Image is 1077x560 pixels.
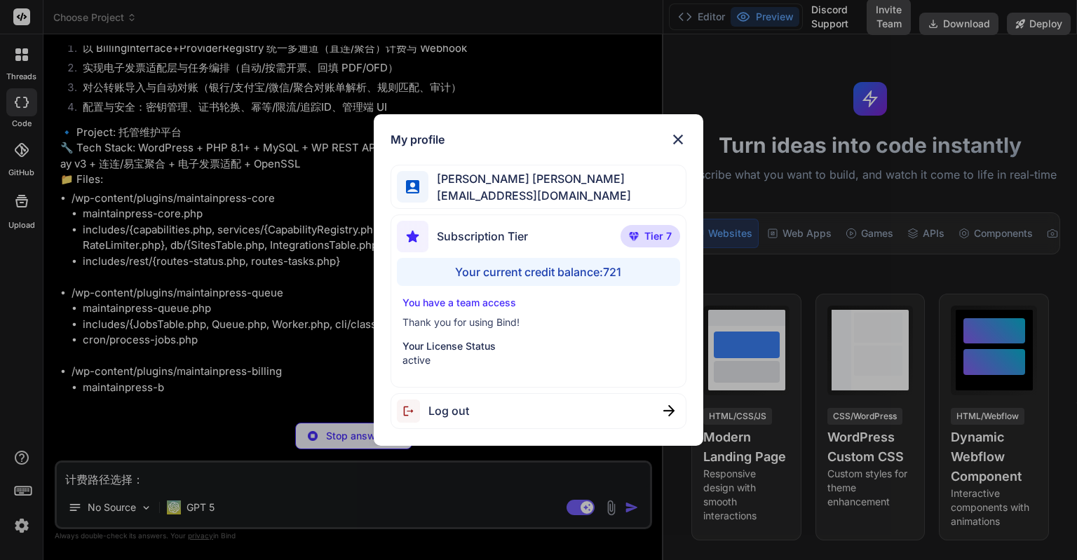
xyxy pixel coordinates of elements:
[428,170,631,187] span: [PERSON_NAME] [PERSON_NAME]
[397,399,428,423] img: logout
[428,402,469,419] span: Log out
[397,221,428,252] img: subscription
[437,228,528,245] span: Subscription Tier
[402,339,674,353] p: Your License Status
[629,232,639,240] img: premium
[402,296,674,310] p: You have a team access
[644,229,672,243] span: Tier 7
[663,405,675,416] img: close
[428,187,631,204] span: [EMAIL_ADDRESS][DOMAIN_NAME]
[406,180,419,193] img: profile
[670,131,686,148] img: close
[397,258,679,286] div: Your current credit balance: 721
[402,315,674,329] p: Thank you for using Bind!
[402,353,674,367] p: active
[391,131,445,148] h1: My profile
